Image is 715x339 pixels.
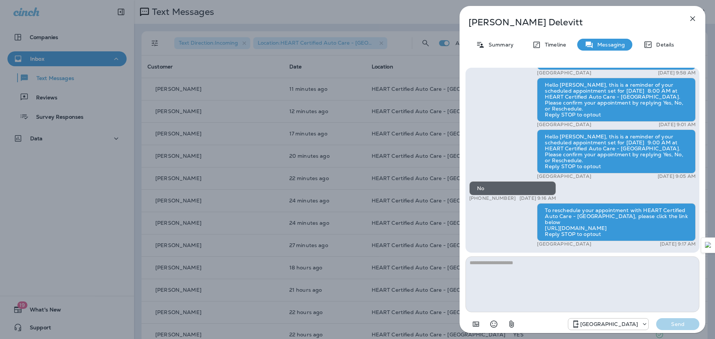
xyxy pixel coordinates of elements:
[568,320,648,329] div: +1 (847) 262-3704
[485,42,514,48] p: Summary
[537,241,591,247] p: [GEOGRAPHIC_DATA]
[658,70,696,76] p: [DATE] 9:58 AM
[537,70,591,76] p: [GEOGRAPHIC_DATA]
[468,17,672,28] p: [PERSON_NAME] Delevitt
[469,181,556,195] div: No
[537,122,591,128] p: [GEOGRAPHIC_DATA]
[537,78,696,122] div: Hello [PERSON_NAME], this is a reminder of your scheduled appointment set for [DATE] 8:00 AM at H...
[537,173,591,179] p: [GEOGRAPHIC_DATA]
[652,42,674,48] p: Details
[537,129,696,173] div: Hello [PERSON_NAME], this is a reminder of your scheduled appointment set for [DATE] 9:00 AM at H...
[580,321,638,327] p: [GEOGRAPHIC_DATA]
[659,122,696,128] p: [DATE] 9:01 AM
[594,42,625,48] p: Messaging
[541,42,566,48] p: Timeline
[660,241,696,247] p: [DATE] 9:17 AM
[658,173,696,179] p: [DATE] 9:05 AM
[537,203,696,241] div: To reschedule your appointment with HEART Certified Auto Care - [GEOGRAPHIC_DATA], please click t...
[519,195,556,201] p: [DATE] 9:16 AM
[469,195,516,201] p: [PHONE_NUMBER]
[486,317,501,332] button: Select an emoji
[468,317,483,332] button: Add in a premade template
[705,242,712,249] img: Detect Auto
